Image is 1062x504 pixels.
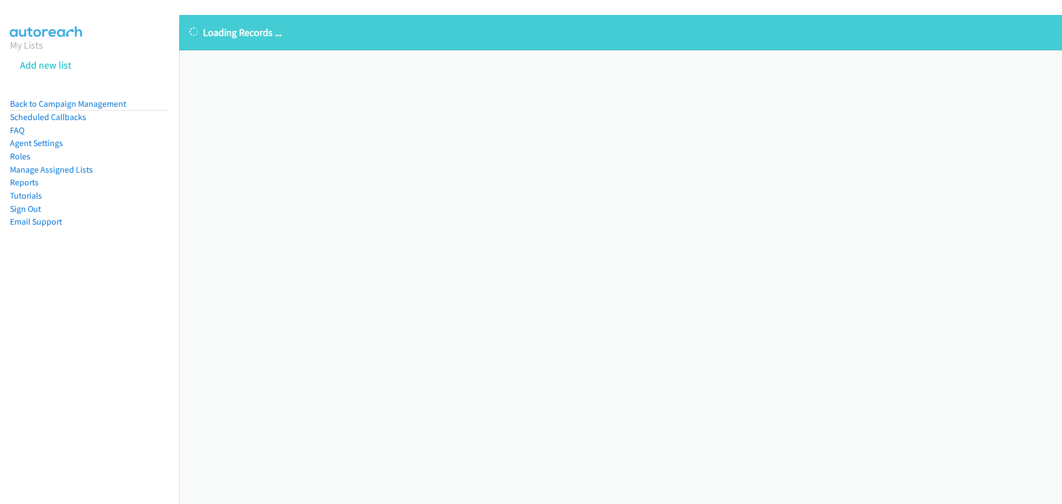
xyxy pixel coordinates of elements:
[10,204,41,214] a: Sign Out
[10,98,126,109] a: Back to Campaign Management
[10,138,63,148] a: Agent Settings
[10,39,43,51] a: My Lists
[10,216,62,227] a: Email Support
[10,164,93,175] a: Manage Assigned Lists
[10,125,24,136] a: FAQ
[189,25,1052,40] p: Loading Records ...
[10,112,86,122] a: Scheduled Callbacks
[10,190,42,201] a: Tutorials
[10,177,39,188] a: Reports
[20,59,71,71] a: Add new list
[10,151,30,162] a: Roles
